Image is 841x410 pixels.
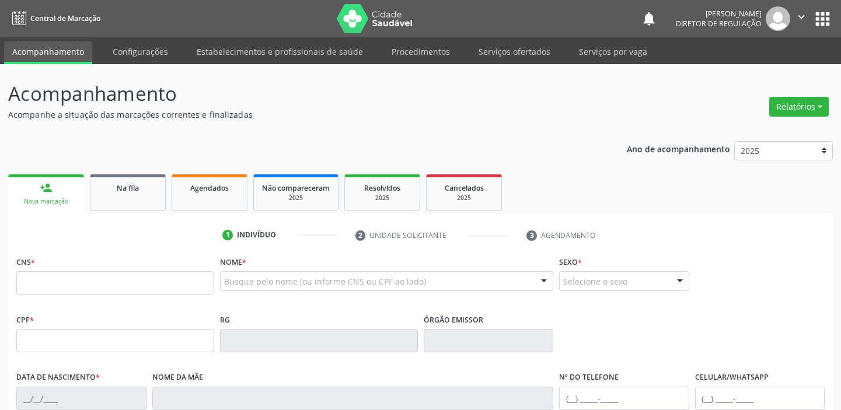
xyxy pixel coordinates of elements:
p: Acompanhe a situação das marcações correntes e finalizadas [8,108,585,121]
div: [PERSON_NAME] [676,9,762,19]
a: Serviços ofertados [470,41,559,62]
label: Nº do Telefone [559,369,619,387]
div: Nova marcação [16,197,76,206]
label: Data de nascimento [16,369,100,387]
button: apps [812,9,833,29]
div: 1 [222,230,233,240]
span: Diretor de regulação [676,19,762,29]
div: 2025 [435,194,493,202]
span: Resolvidos [364,183,400,193]
span: Busque pelo nome (ou informe CNS ou CPF ao lado) [224,275,426,288]
label: Órgão emissor [424,311,483,329]
span: Central de Marcação [30,13,100,23]
input: (__) _____-_____ [695,387,825,410]
span: Selecione o sexo [563,275,627,288]
label: RG [220,311,230,329]
img: img [766,6,790,31]
a: Central de Marcação [8,9,100,28]
p: Acompanhamento [8,79,585,108]
div: Indivíduo [237,230,276,240]
label: Nome [220,253,246,271]
a: Procedimentos [383,41,458,62]
span: Cancelados [445,183,484,193]
div: 2025 [353,194,411,202]
label: CPF [16,311,34,329]
span: Na fila [117,183,139,193]
div: 2025 [262,194,330,202]
label: Nome da mãe [152,369,203,387]
input: __/__/____ [16,387,146,410]
i:  [795,10,808,23]
input: (__) _____-_____ [559,387,689,410]
a: Acompanhamento [4,41,92,64]
button: notifications [641,10,657,27]
button: Relatórios [769,97,829,117]
span: Não compareceram [262,183,330,193]
div: person_add [40,181,53,194]
a: Configurações [104,41,176,62]
p: Ano de acompanhamento [627,141,730,156]
a: Serviços por vaga [571,41,655,62]
label: Celular/WhatsApp [695,369,769,387]
span: Agendados [190,183,229,193]
label: Sexo [559,253,582,271]
a: Estabelecimentos e profissionais de saúde [189,41,371,62]
button:  [790,6,812,31]
label: CNS [16,253,35,271]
